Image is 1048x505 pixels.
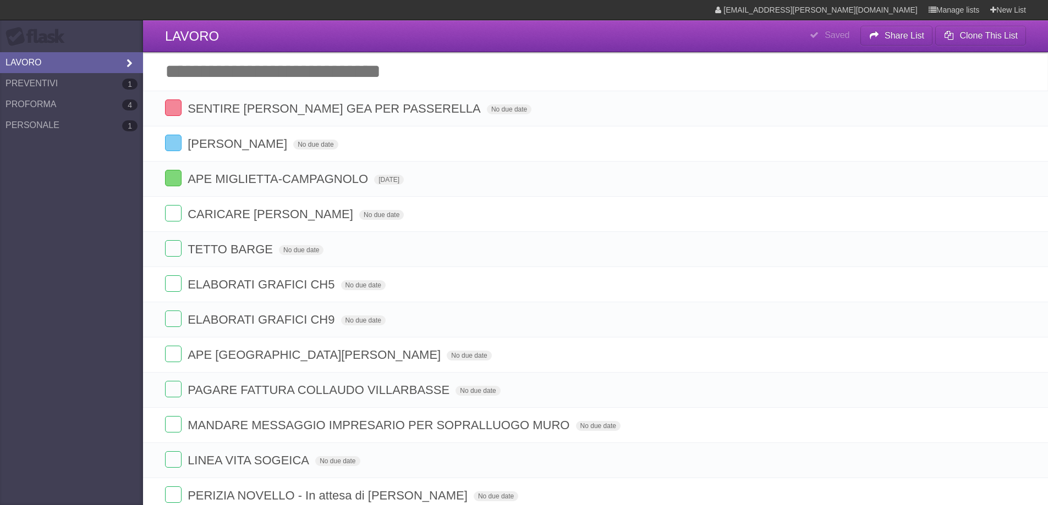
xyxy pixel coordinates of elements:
b: 1 [122,120,138,131]
span: [PERSON_NAME] [188,137,290,151]
label: Done [165,451,182,468]
label: Done [165,346,182,362]
span: TETTO BARGE [188,242,276,256]
span: LAVORO [165,29,219,43]
span: No due date [576,421,621,431]
span: No due date [315,456,360,466]
label: Done [165,135,182,151]
span: No due date [456,386,500,396]
span: PAGARE FATTURA COLLAUDO VILLARBASSE [188,383,452,397]
span: CARICARE [PERSON_NAME] [188,207,356,221]
span: APE [GEOGRAPHIC_DATA][PERSON_NAME] [188,348,443,362]
span: No due date [341,280,386,290]
b: Clone This List [959,31,1018,40]
span: No due date [293,140,338,149]
span: ELABORATI GRAFICI CH5 [188,278,337,291]
b: Saved [825,30,849,40]
label: Done [165,205,182,221]
span: No due date [341,315,386,325]
button: Share List [860,26,933,46]
label: Done [165,240,182,257]
span: LINEA VITA SOGEICA [188,453,312,467]
span: No due date [474,491,518,501]
span: No due date [279,245,323,255]
b: Share List [885,31,924,40]
label: Done [165,170,182,186]
label: Done [165,486,182,503]
label: Done [165,99,182,116]
span: ELABORATI GRAFICI CH9 [188,313,337,326]
span: [DATE] [374,175,404,185]
span: SENTIRE [PERSON_NAME] GEA PER PASSERELLA [188,102,484,115]
span: No due date [487,104,531,114]
button: Clone This List [935,26,1026,46]
label: Done [165,416,182,432]
span: No due date [447,351,491,360]
label: Done [165,381,182,397]
b: 1 [122,79,138,90]
span: MANDARE MESSAGGIO IMPRESARIO PER SOPRALLUOGO MURO [188,418,572,432]
span: No due date [359,210,404,220]
label: Done [165,310,182,327]
div: Flask [6,27,72,47]
span: PERIZIA NOVELLO - In attesa di [PERSON_NAME] [188,489,470,502]
label: Done [165,275,182,292]
span: APE MIGLIETTA-CAMPAGNOLO [188,172,371,186]
b: 4 [122,99,138,110]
